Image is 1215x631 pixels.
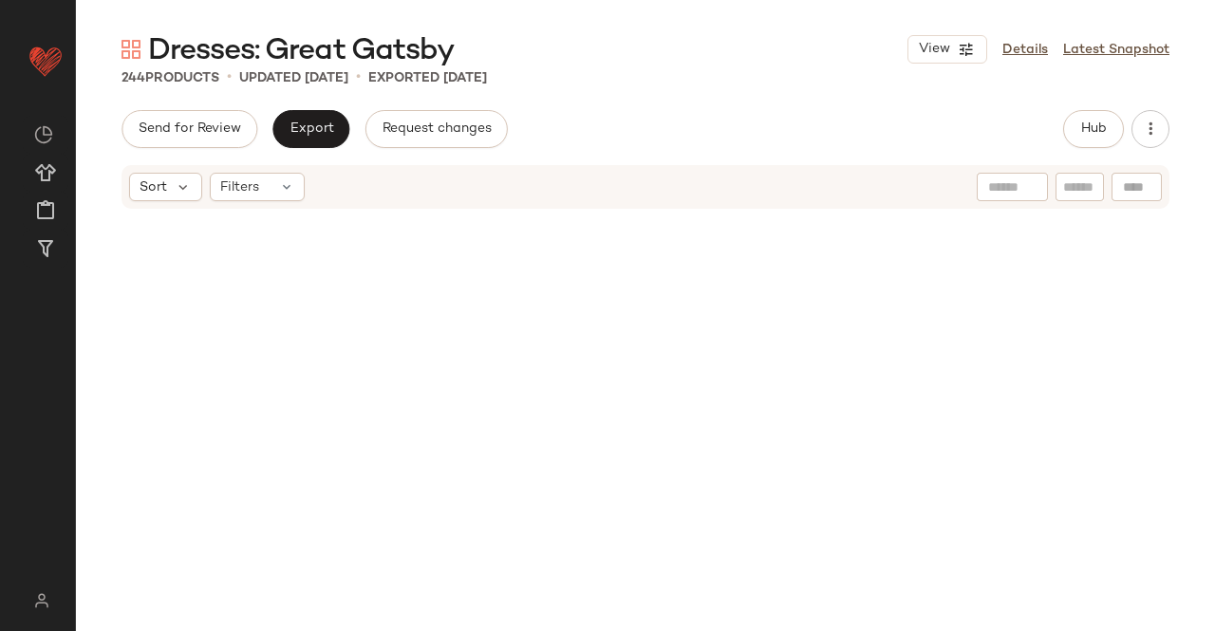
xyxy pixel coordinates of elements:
[1002,40,1048,60] a: Details
[365,110,508,148] button: Request changes
[121,110,257,148] button: Send for Review
[220,177,259,197] span: Filters
[368,68,487,88] p: Exported [DATE]
[1063,110,1124,148] button: Hub
[1063,40,1169,60] a: Latest Snapshot
[356,66,361,89] span: •
[23,593,60,608] img: svg%3e
[239,68,348,88] p: updated [DATE]
[34,125,53,144] img: svg%3e
[121,68,219,88] div: Products
[121,40,140,59] img: svg%3e
[140,177,167,197] span: Sort
[227,66,232,89] span: •
[1080,121,1107,137] span: Hub
[138,121,241,137] span: Send for Review
[907,35,987,64] button: View
[272,110,349,148] button: Export
[121,71,145,85] span: 244
[289,121,333,137] span: Export
[27,42,65,80] img: heart_red.DM2ytmEG.svg
[148,32,454,70] span: Dresses: Great Gatsby
[918,42,950,57] span: View
[382,121,492,137] span: Request changes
